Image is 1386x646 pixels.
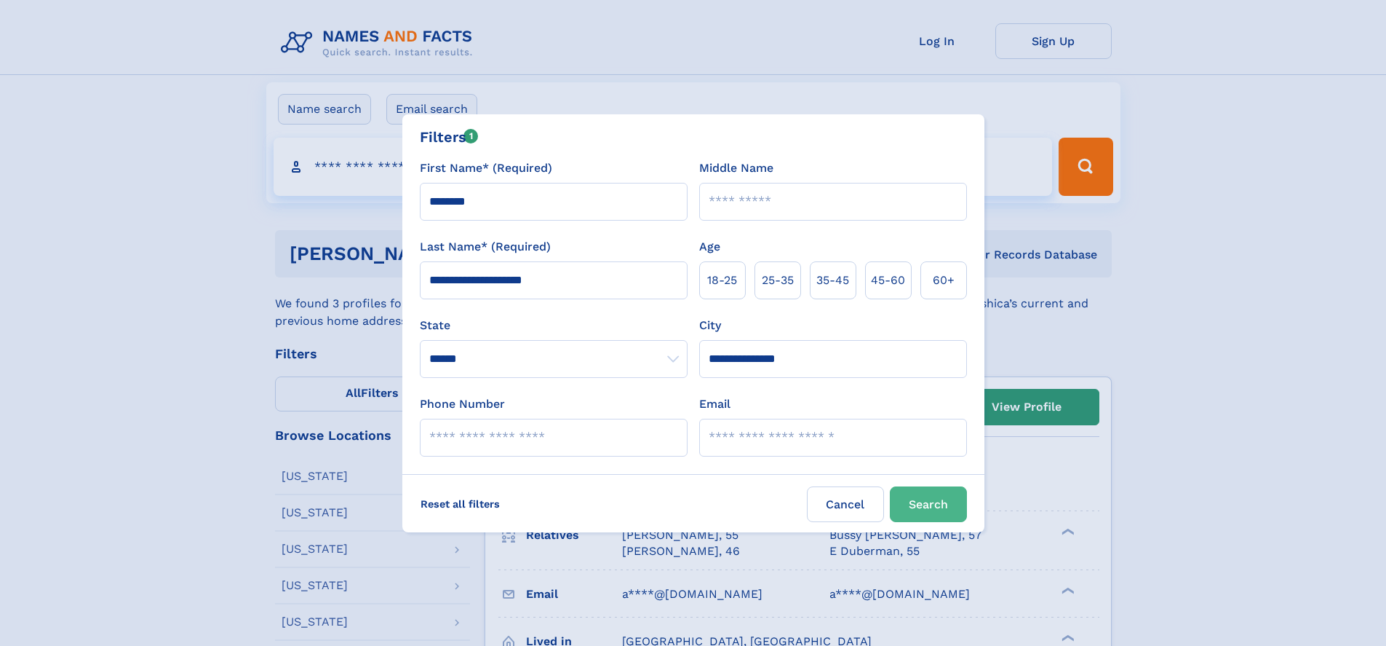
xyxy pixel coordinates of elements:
[420,126,479,148] div: Filters
[816,272,849,289] span: 35‑45
[411,487,509,521] label: Reset all filters
[933,272,955,289] span: 60+
[699,395,730,413] label: Email
[420,159,552,177] label: First Name* (Required)
[762,272,794,289] span: 25‑35
[807,487,884,522] label: Cancel
[420,317,688,334] label: State
[420,395,505,413] label: Phone Number
[707,272,737,289] span: 18‑25
[420,238,551,256] label: Last Name* (Required)
[871,272,905,289] span: 45‑60
[890,487,967,522] button: Search
[699,238,720,256] label: Age
[699,317,721,334] label: City
[699,159,773,177] label: Middle Name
